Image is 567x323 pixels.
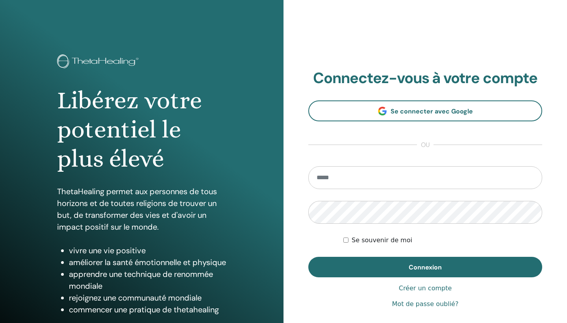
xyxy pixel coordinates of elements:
[399,284,452,293] a: Créer un compte
[57,86,226,174] h1: Libérez votre potentiel le plus élevé
[391,107,473,115] span: Se connecter avec Google
[409,263,442,271] span: Connexion
[57,186,226,233] p: ThetaHealing permet aux personnes de tous horizons et de toutes religions de trouver un but, de t...
[69,245,226,256] li: vivre une vie positive
[69,256,226,268] li: améliorer la santé émotionnelle et physique
[308,100,542,121] a: Se connecter avec Google
[392,299,459,309] a: Mot de passe oublié?
[308,69,542,87] h2: Connectez-vous à votre compte
[308,257,542,277] button: Connexion
[69,292,226,304] li: rejoignez une communauté mondiale
[352,236,412,245] label: Se souvenir de moi
[417,140,434,150] span: ou
[343,236,542,245] div: Keep me authenticated indefinitely or until I manually logout
[69,268,226,292] li: apprendre une technique de renommée mondiale
[69,304,226,316] li: commencer une pratique de thetahealing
